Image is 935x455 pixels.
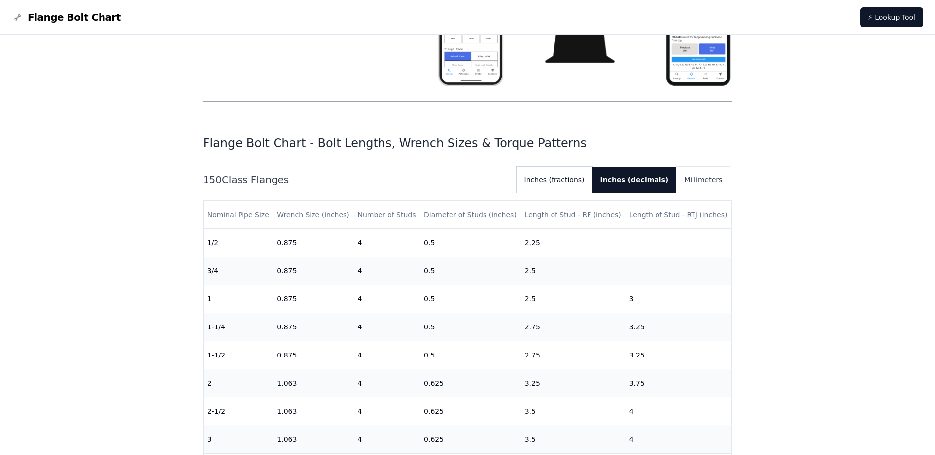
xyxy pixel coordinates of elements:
th: Diameter of Studs (inches) [420,201,521,229]
td: 3 [204,425,274,454]
td: 1/2 [204,229,274,257]
td: 0.875 [273,229,353,257]
td: 3.5 [521,425,625,454]
td: 4 [353,369,420,397]
td: 4 [625,397,732,425]
td: 3.75 [625,369,732,397]
button: Inches (fractions) [517,167,592,193]
td: 1-1/4 [204,313,274,341]
td: 0.625 [420,369,521,397]
td: 1.063 [273,397,353,425]
td: 3.25 [625,341,732,369]
td: 3 [625,285,732,313]
td: 2.75 [521,313,625,341]
td: 0.875 [273,285,353,313]
h2: 150 Class Flanges [203,173,509,187]
td: 0.625 [420,397,521,425]
th: Length of Stud - RF (inches) [521,201,625,229]
td: 0.875 [273,313,353,341]
td: 4 [353,397,420,425]
button: Millimeters [676,167,730,193]
td: 4 [353,257,420,285]
td: 0.5 [420,313,521,341]
td: 0.5 [420,257,521,285]
th: Number of Studs [353,201,420,229]
span: Flange Bolt Chart [28,10,121,24]
td: 0.5 [420,285,521,313]
td: 4 [353,285,420,313]
td: 1-1/2 [204,341,274,369]
td: 0.875 [273,257,353,285]
td: 4 [625,425,732,454]
th: Length of Stud - RTJ (inches) [625,201,732,229]
td: 3.25 [625,313,732,341]
a: ⚡ Lookup Tool [860,7,923,27]
td: 2.25 [521,229,625,257]
td: 0.5 [420,229,521,257]
td: 1 [204,285,274,313]
td: 0.875 [273,341,353,369]
td: 3/4 [204,257,274,285]
td: 4 [353,341,420,369]
td: 3.25 [521,369,625,397]
td: 4 [353,425,420,454]
button: Inches (decimals) [592,167,677,193]
td: 0.625 [420,425,521,454]
td: 0.5 [420,341,521,369]
td: 3.5 [521,397,625,425]
td: 2 [204,369,274,397]
a: Flange Bolt Chart LogoFlange Bolt Chart [12,10,121,24]
td: 2.75 [521,341,625,369]
img: Flange Bolt Chart Logo [12,11,24,23]
td: 4 [353,313,420,341]
h1: Flange Bolt Chart - Bolt Lengths, Wrench Sizes & Torque Patterns [203,135,732,151]
td: 1.063 [273,425,353,454]
td: 1.063 [273,369,353,397]
td: 2.5 [521,257,625,285]
td: 2.5 [521,285,625,313]
td: 2-1/2 [204,397,274,425]
th: Wrench Size (inches) [273,201,353,229]
td: 4 [353,229,420,257]
th: Nominal Pipe Size [204,201,274,229]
